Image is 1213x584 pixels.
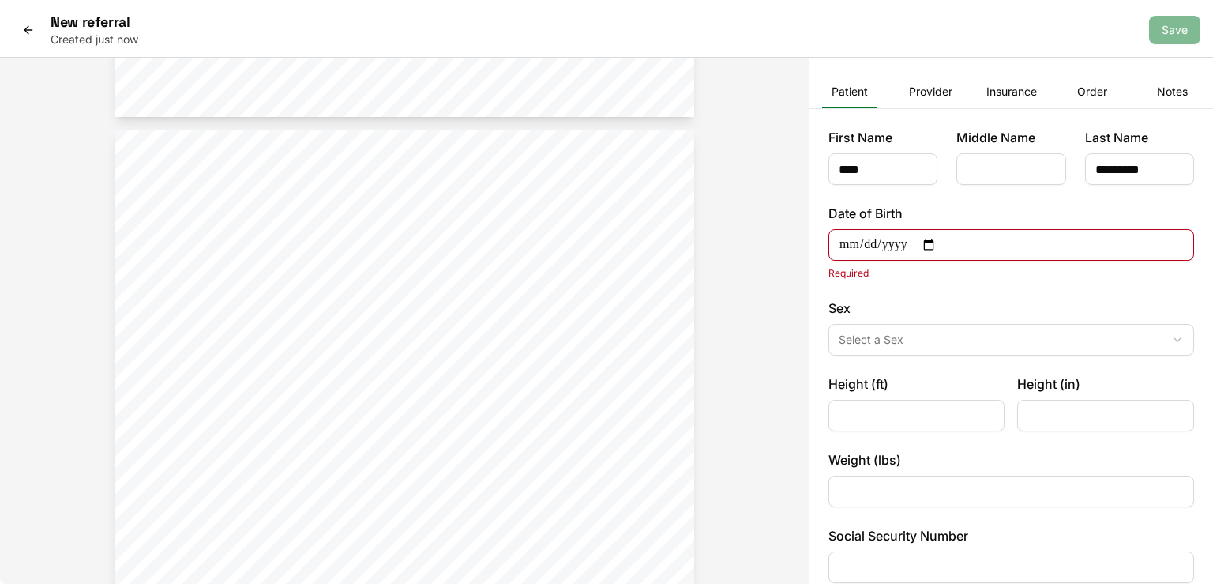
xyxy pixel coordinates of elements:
[903,77,958,108] button: Provider
[828,375,1005,394] label: Height (ft)
[828,128,937,147] label: First Name
[828,526,1194,545] label: Social Security Number
[51,32,138,47] div: Created just now
[828,299,1194,318] label: Sex
[983,77,1038,108] button: Insurance
[956,128,1065,147] label: Middle Name
[828,204,1194,223] label: Date of Birth
[1085,128,1194,147] label: Last Name
[828,450,1194,469] label: Weight (lbs)
[1017,375,1194,394] label: Height (in)
[1065,77,1120,108] button: Order
[51,13,138,32] h1: New referral
[1145,77,1200,108] button: Notes
[828,267,1194,280] p: Required
[822,77,877,108] button: Patient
